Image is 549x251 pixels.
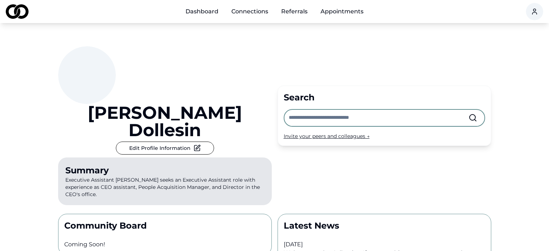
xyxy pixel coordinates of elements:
[284,220,485,231] p: Latest News
[180,4,369,19] nav: Main
[6,4,29,19] img: logo
[284,92,485,103] div: Search
[58,104,272,139] a: [PERSON_NAME] Dollesin
[64,220,266,231] p: Community Board
[284,133,485,140] div: Invite your peers and colleagues →
[64,240,266,249] p: Coming Soon!
[180,4,224,19] a: Dashboard
[275,4,313,19] a: Referrals
[226,4,274,19] a: Connections
[315,4,369,19] a: Appointments
[65,165,265,176] div: Summary
[116,142,214,155] button: Edit Profile Information
[58,157,272,205] p: Executive Assistant [PERSON_NAME] seeks an Executive Assistant role with experience as CEO assist...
